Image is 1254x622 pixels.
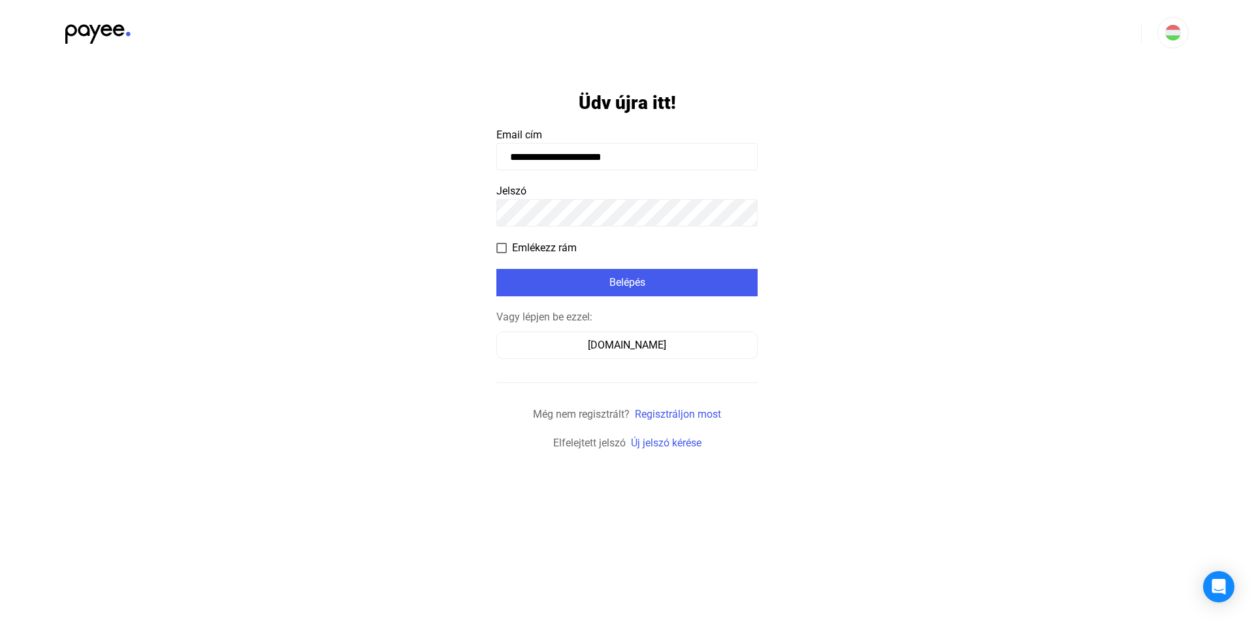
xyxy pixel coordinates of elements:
[501,337,753,353] div: [DOMAIN_NAME]
[512,240,577,256] span: Emlékezz rám
[553,437,626,449] span: Elfelejtett jelszó
[635,408,721,420] a: Regisztráljon most
[579,91,676,114] h1: Üdv újra itt!
[500,275,754,290] div: Belépés
[496,309,758,325] div: Vagy lépjen be ezzel:
[496,129,542,141] span: Email cím
[631,437,701,449] a: Új jelszó kérése
[65,17,131,44] img: black-payee-blue-dot.svg
[1203,571,1234,602] div: Open Intercom Messenger
[533,408,630,420] span: Még nem regisztrált?
[496,332,758,359] button: [DOMAIN_NAME]
[1157,17,1189,48] button: HU
[496,339,758,351] a: [DOMAIN_NAME]
[496,269,758,296] button: Belépés
[496,185,526,197] span: Jelszó
[1165,25,1181,40] img: HU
